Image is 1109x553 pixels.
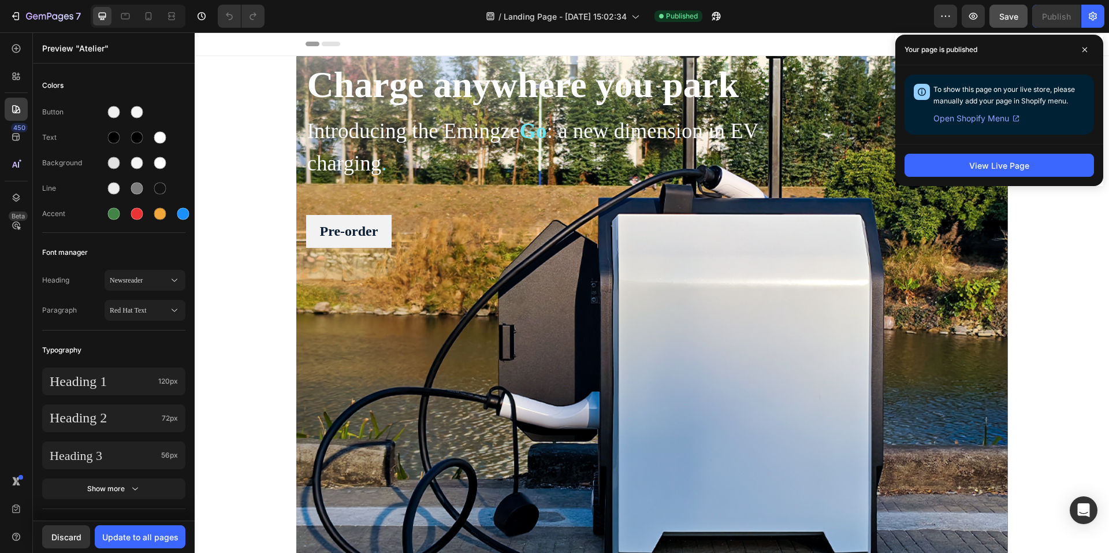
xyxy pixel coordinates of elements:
[42,246,88,259] span: Font manager
[102,531,178,543] div: Update to all pages
[9,211,28,221] div: Beta
[113,87,564,143] span: : a new dimension in EV charging
[111,24,616,81] h2: Charge anywhere you park
[42,209,105,219] div: Accent
[905,44,977,55] p: Your page is published
[51,531,81,543] div: Discard
[325,87,352,110] strong: Go
[5,5,86,28] button: 7
[1070,496,1097,524] div: Open Intercom Messenger
[111,183,198,216] button: Pre-order
[102,24,813,539] div: Background Image
[905,154,1094,177] button: View Live Page
[50,446,157,465] p: Heading 3
[969,159,1029,172] div: View Live Page
[195,32,1109,553] iframe: Design area
[666,11,698,21] span: Published
[125,187,184,211] div: Pre-order
[42,525,90,548] button: Discard
[42,158,105,168] div: Background
[42,305,105,316] span: Paragraph
[1042,10,1071,23] div: Publish
[95,525,185,548] button: Update to all pages
[187,119,192,143] span: .
[158,376,178,387] span: 120px
[11,123,28,132] div: 450
[50,409,157,427] p: Heading 2
[87,483,141,495] div: Show more
[162,413,178,424] span: 72px
[50,373,154,390] p: Heading 1
[105,270,185,291] button: Newsreader
[42,343,81,357] span: Typography
[999,12,1018,21] span: Save
[161,450,178,461] span: 56px
[42,275,105,285] span: Heading
[42,79,64,92] span: Colors
[1032,5,1081,28] button: Publish
[105,300,185,321] button: Red Hat Text
[102,24,813,539] div: Overlay
[76,9,81,23] p: 7
[110,275,169,285] span: Newsreader
[933,112,1009,125] span: Open Shopify Menu
[113,87,325,110] span: Introducing the Emingze
[110,305,169,316] span: Red Hat Text
[989,5,1028,28] button: Save
[504,10,627,23] span: Landing Page - [DATE] 15:02:34
[933,85,1075,105] span: To show this page on your live store, please manually add your page in Shopify menu.
[498,10,501,23] span: /
[218,5,265,28] div: Undo/Redo
[42,42,185,54] p: Preview "Atelier"
[42,183,105,194] div: Line
[42,478,185,499] button: Show more
[42,132,105,143] div: Text
[42,107,105,117] div: Button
